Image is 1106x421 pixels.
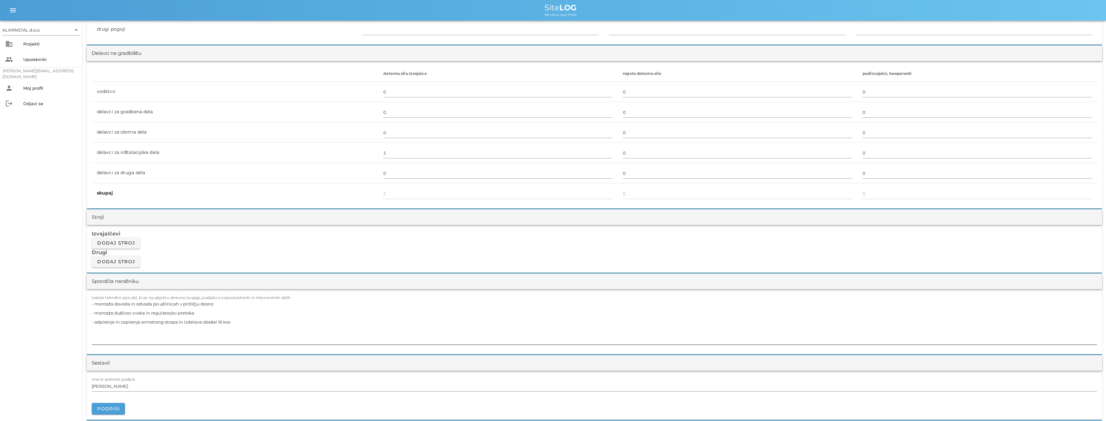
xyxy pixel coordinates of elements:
input: 0 [383,127,613,138]
b: skupaj [97,190,113,196]
button: Dodaj stroj [92,256,140,267]
span: Dodaj stroj [97,259,135,265]
button: Podpiši [92,403,125,415]
td: delavci za obrtna dela [92,122,378,143]
div: Moj profil [23,85,78,91]
i: arrow_drop_down [72,26,80,34]
input: 0 [863,87,1092,97]
div: Stroji [92,214,104,221]
input: 0 [623,168,852,178]
input: 0 [383,87,613,97]
i: logout [5,100,13,107]
div: Delavci na gradbišču [92,50,141,57]
input: 0 [383,148,613,158]
div: Uporabniki [23,57,78,62]
input: 0 [863,107,1092,117]
th: najeta dolovna sila [618,66,857,82]
input: 0 [383,107,613,117]
input: 0 [383,168,613,178]
input: 0 [863,127,1092,138]
div: Pripomoček za klepet [1074,390,1106,421]
span: We value your time. [544,13,577,17]
h3: Izvajalčevi [92,230,1097,237]
div: Projekti [23,41,78,46]
input: 0 [623,127,852,138]
span: Podpiši [97,406,120,412]
div: Sestavil [92,359,110,367]
i: person [5,84,13,92]
label: kratek tehnični opis del, ki se na objektu dnevno izvajajo, podatki o nepredvidenih in interventn... [92,296,291,300]
input: 0 [863,148,1092,158]
input: 0 [863,168,1092,178]
label: ime in priimek, podpis [92,377,135,382]
div: KLIMINSTAL d.o.o. [3,25,80,35]
i: menu [9,6,17,14]
i: people [5,55,13,63]
div: Odjavi se [23,101,78,106]
h3: Drugi [92,249,1097,256]
input: 0 [623,107,852,117]
input: 0 [623,148,852,158]
td: drugi pogoji [92,19,357,39]
td: delavci za gradbena dela [92,102,378,122]
button: Dodaj stroj [92,237,140,249]
i: business [5,40,13,48]
th: podizvajalci, kooperanti [857,66,1097,82]
b: LOG [559,3,577,12]
div: KLIMINSTAL d.o.o. [3,27,40,33]
span: Site [544,3,577,12]
span: Dodaj stroj [97,240,135,246]
iframe: Chat Widget [1074,390,1106,421]
div: Sporočila naročniku [92,278,139,285]
input: 0 [623,87,852,97]
td: vodstvo [92,82,378,102]
td: delavci za inštalacijska dela [92,143,378,163]
th: delovna sila izvajalca [378,66,618,82]
td: delavci za druga dela [92,163,378,183]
